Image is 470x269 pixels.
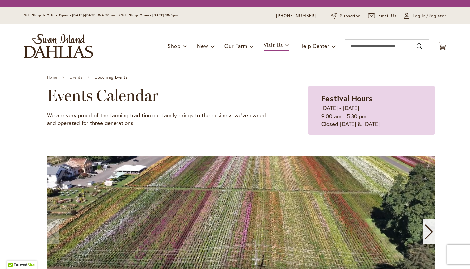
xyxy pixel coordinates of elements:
span: Our Farm [224,42,247,49]
span: Upcoming Events [95,75,127,80]
a: Log In/Register [404,13,446,19]
strong: Festival Hours [321,93,373,104]
a: Subscribe [331,13,361,19]
a: Home [47,75,57,80]
span: Help Center [299,42,329,49]
a: store logo [24,34,93,58]
span: Log In/Register [413,13,446,19]
h2: Events Calendar [47,86,275,105]
p: [DATE] - [DATE] 9:00 am - 5:30 pm Closed [DATE] & [DATE] [321,104,421,128]
a: Events [70,75,83,80]
span: New [197,42,208,49]
span: Email Us [378,13,397,19]
span: Visit Us [264,41,283,48]
span: Gift Shop & Office Open - [DATE]-[DATE] 9-4:30pm / [24,13,121,17]
a: Email Us [368,13,397,19]
span: Gift Shop Open - [DATE] 10-3pm [121,13,178,17]
a: [PHONE_NUMBER] [276,13,316,19]
p: We are very proud of the farming tradition our family brings to the business we've owned and oper... [47,111,275,127]
span: Shop [168,42,181,49]
span: Subscribe [340,13,361,19]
